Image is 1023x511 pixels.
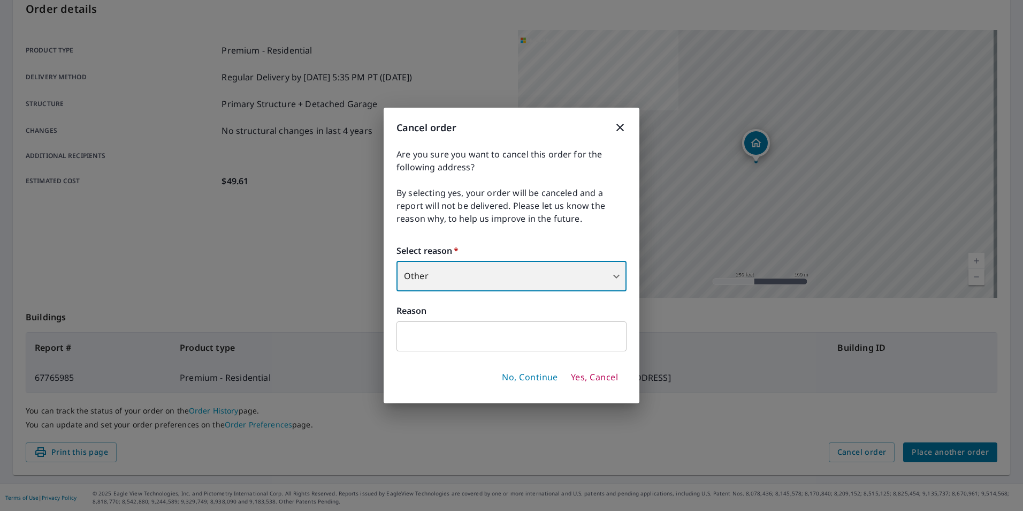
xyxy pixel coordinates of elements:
span: Are you sure you want to cancel this order for the following address? [396,148,627,174]
label: Select reason [396,244,627,257]
span: By selecting yes, your order will be canceled and a report will not be delivered. Please let us k... [396,186,627,225]
div: Other [396,261,627,291]
span: No, Continue [502,372,558,384]
span: Yes, Cancel [571,372,618,384]
h3: Cancel order [396,121,627,135]
button: Yes, Cancel [567,369,622,387]
button: No, Continue [498,369,562,387]
label: Reason [396,304,627,317]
